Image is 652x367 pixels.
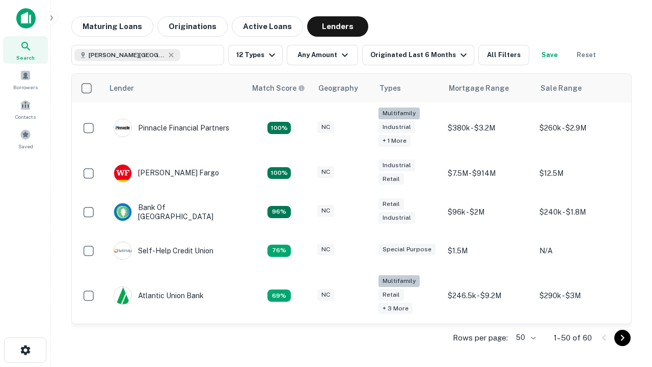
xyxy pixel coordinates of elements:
td: $260k - $2.9M [534,102,626,154]
td: $380k - $3.2M [443,102,534,154]
img: capitalize-icon.png [16,8,36,29]
div: Matching Properties: 14, hasApolloMatch: undefined [267,206,291,218]
th: Mortgage Range [443,74,534,102]
td: $12.5M [534,154,626,193]
div: Industrial [378,212,415,224]
div: Multifamily [378,275,420,287]
span: [PERSON_NAME][GEOGRAPHIC_DATA], [GEOGRAPHIC_DATA] [89,50,165,60]
button: Save your search to get updates of matches that match your search criteria. [533,45,566,65]
div: + 1 more [378,135,411,147]
div: Retail [378,173,404,185]
td: N/A [534,231,626,270]
div: Lender [110,82,134,94]
div: Bank Of [GEOGRAPHIC_DATA] [114,203,236,221]
a: Saved [3,125,48,152]
th: Sale Range [534,74,626,102]
div: Sale Range [540,82,582,94]
div: Types [379,82,401,94]
td: $240k - $1.8M [534,193,626,231]
th: Types [373,74,443,102]
td: $246.5k - $9.2M [443,270,534,322]
td: $290k - $3M [534,270,626,322]
span: Search [16,54,35,62]
div: Matching Properties: 11, hasApolloMatch: undefined [267,245,291,257]
img: picture [114,203,131,221]
div: Pinnacle Financial Partners [114,119,229,137]
button: Reset [570,45,603,65]
div: NC [317,166,334,178]
div: Multifamily [378,108,420,119]
iframe: Chat Widget [601,285,652,334]
div: NC [317,289,334,301]
p: 1–50 of 60 [554,332,592,344]
div: NC [317,121,334,133]
span: Contacts [15,113,36,121]
a: Contacts [3,95,48,123]
h6: Match Score [252,83,303,94]
button: Go to next page [614,330,631,346]
div: Self-help Credit Union [114,242,213,260]
div: NC [317,205,334,217]
div: Capitalize uses an advanced AI algorithm to match your search with the best lender. The match sco... [252,83,305,94]
img: picture [114,287,131,304]
button: Active Loans [232,16,303,37]
div: Industrial [378,121,415,133]
a: Borrowers [3,66,48,93]
div: Originated Last 6 Months [370,49,470,61]
img: picture [114,242,131,259]
div: NC [317,244,334,255]
div: Retail [378,289,404,301]
button: Originations [157,16,228,37]
div: Mortgage Range [449,82,509,94]
button: Maturing Loans [71,16,153,37]
img: picture [114,119,131,137]
th: Capitalize uses an advanced AI algorithm to match your search with the best lender. The match sco... [246,74,312,102]
a: Search [3,36,48,64]
td: $96k - $2M [443,193,534,231]
div: Industrial [378,160,415,171]
div: Geography [318,82,358,94]
th: Geography [312,74,373,102]
button: All Filters [478,45,529,65]
button: 12 Types [228,45,283,65]
button: Lenders [307,16,368,37]
p: Rows per page: [453,332,508,344]
span: Borrowers [13,83,38,91]
img: picture [114,165,131,182]
th: Lender [103,74,246,102]
div: 50 [512,330,537,345]
div: Special Purpose [378,244,436,255]
div: Matching Properties: 15, hasApolloMatch: undefined [267,167,291,179]
td: $7.5M - $914M [443,154,534,193]
span: Saved [18,142,33,150]
td: $1.5M [443,231,534,270]
div: Matching Properties: 26, hasApolloMatch: undefined [267,122,291,134]
button: Originated Last 6 Months [362,45,474,65]
div: Retail [378,198,404,210]
div: + 3 more [378,303,413,314]
div: Atlantic Union Bank [114,286,204,305]
div: [PERSON_NAME] Fargo [114,164,219,182]
button: Any Amount [287,45,358,65]
div: Matching Properties: 10, hasApolloMatch: undefined [267,290,291,302]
